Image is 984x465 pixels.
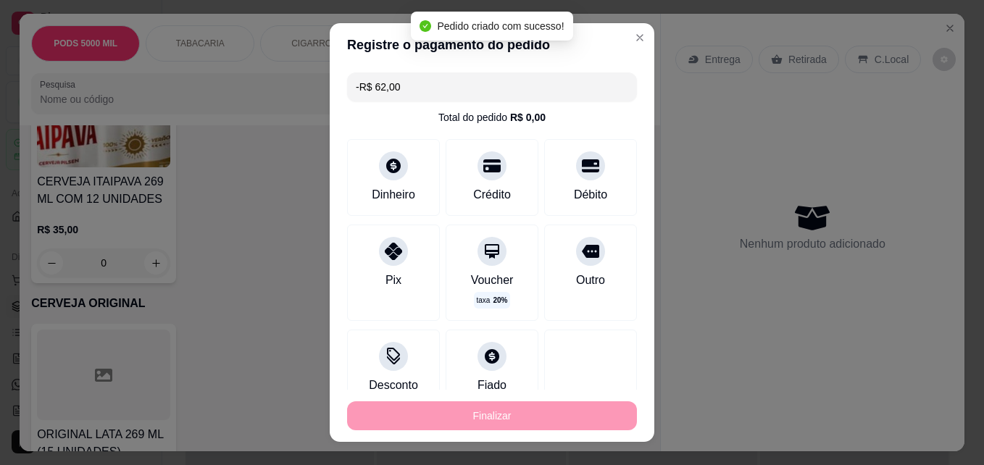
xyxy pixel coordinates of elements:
[478,377,506,394] div: Fiado
[473,186,511,204] div: Crédito
[574,186,607,204] div: Débito
[628,26,651,49] button: Close
[385,272,401,289] div: Pix
[576,272,605,289] div: Outro
[330,23,654,67] header: Registre o pagamento do pedido
[493,295,507,306] span: 20 %
[477,295,508,306] p: taxa
[372,186,415,204] div: Dinheiro
[356,72,628,101] input: Ex.: hambúrguer de cordeiro
[369,377,418,394] div: Desconto
[510,110,546,125] div: R$ 0,00
[420,20,431,32] span: check-circle
[438,110,546,125] div: Total do pedido
[471,272,514,289] div: Voucher
[437,20,564,32] span: Pedido criado com sucesso!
